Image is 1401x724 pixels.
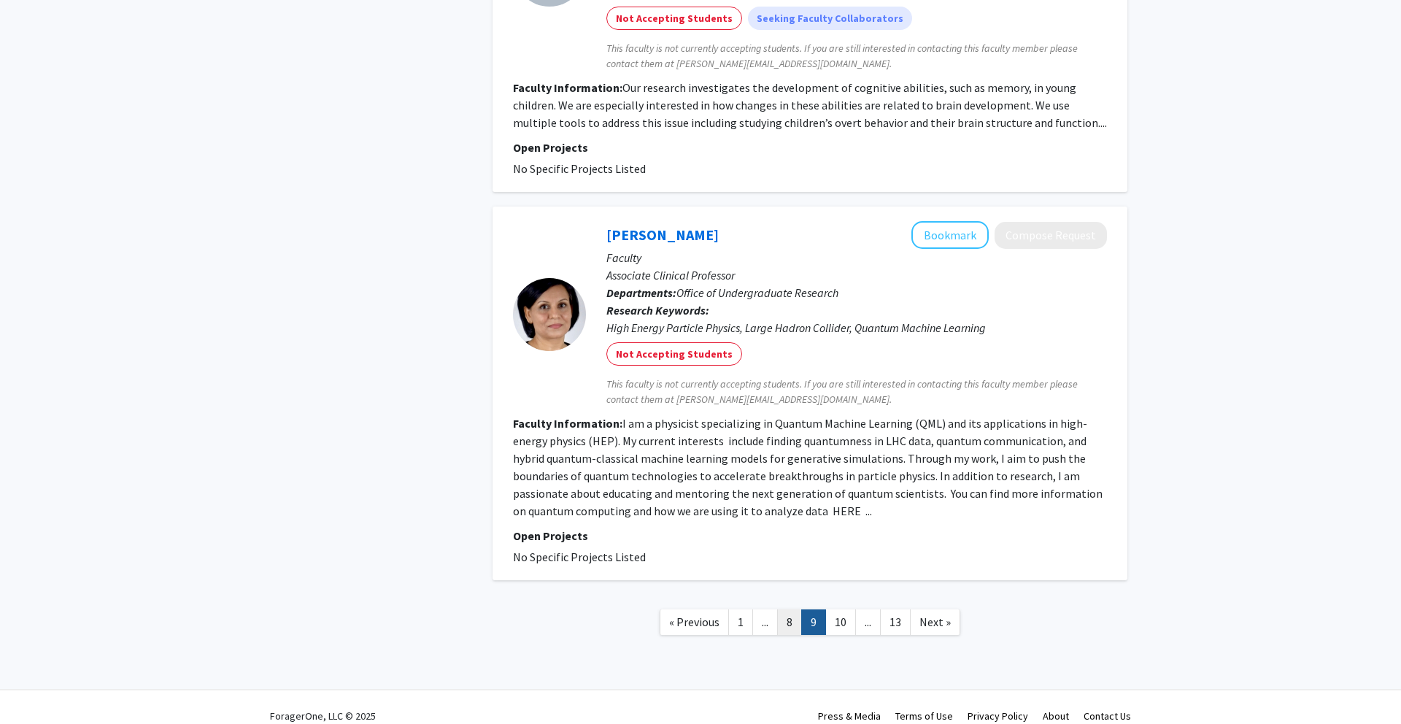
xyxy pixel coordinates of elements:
[606,319,1107,336] div: High Energy Particle Physics, Large Hadron Collider, Quantum Machine Learning
[728,609,753,635] a: 1
[513,80,1107,130] fg-read-more: Our research investigates the development of cognitive abilities, such as memory, in young childr...
[895,709,953,723] a: Terms of Use
[825,609,856,635] a: 10
[606,285,676,300] b: Departments:
[606,266,1107,284] p: Associate Clinical Professor
[606,377,1107,407] span: This faculty is not currently accepting students. If you are still interested in contacting this ...
[801,609,826,635] a: 9
[762,615,768,629] span: ...
[865,615,871,629] span: ...
[968,709,1028,723] a: Privacy Policy
[660,609,729,635] a: Previous
[493,595,1127,654] nav: Page navigation
[880,609,911,635] a: 13
[818,709,881,723] a: Press & Media
[513,161,646,176] span: No Specific Projects Listed
[606,342,742,366] mat-chip: Not Accepting Students
[606,303,709,317] b: Research Keywords:
[513,80,622,95] b: Faculty Information:
[910,609,960,635] a: Next
[513,416,1103,518] fg-read-more: I am a physicist specializing in Quantum Machine Learning (QML) and its applications in high-ener...
[748,7,912,30] mat-chip: Seeking Faculty Collaborators
[1084,709,1131,723] a: Contact Us
[606,249,1107,266] p: Faculty
[606,226,719,244] a: [PERSON_NAME]
[669,615,719,629] span: « Previous
[513,550,646,564] span: No Specific Projects Listed
[11,658,62,713] iframe: Chat
[513,527,1107,544] p: Open Projects
[911,221,989,249] button: Add Shabnam Jabeen to Bookmarks
[995,222,1107,249] button: Compose Request to Shabnam Jabeen
[777,609,802,635] a: 8
[919,615,951,629] span: Next »
[676,285,838,300] span: Office of Undergraduate Research
[606,41,1107,72] span: This faculty is not currently accepting students. If you are still interested in contacting this ...
[606,7,742,30] mat-chip: Not Accepting Students
[513,416,622,431] b: Faculty Information:
[513,139,1107,156] p: Open Projects
[1043,709,1069,723] a: About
